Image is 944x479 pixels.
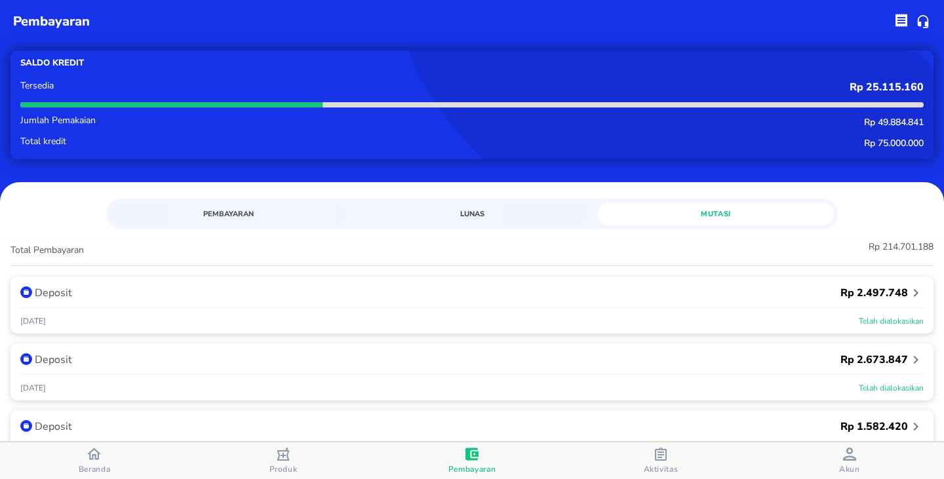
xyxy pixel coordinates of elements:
[110,202,346,225] a: Pembayaran
[20,418,472,434] div: Deposit
[20,420,32,432] img: k9tL1lISMAAAAAElFTkSuQmCC
[20,81,397,90] p: Tersedia
[20,57,472,69] p: Saldo kredit
[20,315,472,327] p: [DATE]
[362,208,582,220] span: Lunas
[598,202,834,225] a: Mutasi
[106,199,838,225] div: simple tabs
[397,81,924,94] p: Rp 25.115.160
[20,284,472,301] div: Deposit
[472,315,924,327] p: Telah dialokasikan
[755,442,944,479] button: Akun
[840,285,908,301] p: Rp 2.497.748
[840,419,908,434] p: Rp 1.582.420
[839,464,860,474] span: Akun
[354,202,590,225] a: Lunas
[20,351,472,368] div: Deposit
[397,116,924,128] p: Rp 49.884.841
[269,464,298,474] span: Produk
[566,442,755,479] button: Aktivitas
[397,137,924,149] p: Rp 75.000.000
[13,12,90,31] p: pembayaran
[20,382,472,394] p: [DATE]
[10,240,472,260] p: Total Pembayaran
[20,353,32,365] img: k9tL1lISMAAAAAElFTkSuQmCC
[448,464,496,474] span: Pembayaran
[644,464,678,474] span: Aktivitas
[118,208,338,220] span: Pembayaran
[20,116,397,125] p: Jumlah Pemakaian
[840,352,908,368] p: Rp 2.673.847
[472,382,924,394] p: Telah dialokasikan
[869,240,934,260] p: Rp 214.701.188
[20,286,32,298] img: k9tL1lISMAAAAAElFTkSuQmCC
[189,442,378,479] button: Produk
[20,137,397,146] p: Total kredit
[79,464,111,474] span: Beranda
[606,208,826,220] span: Mutasi
[378,442,566,479] button: Pembayaran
